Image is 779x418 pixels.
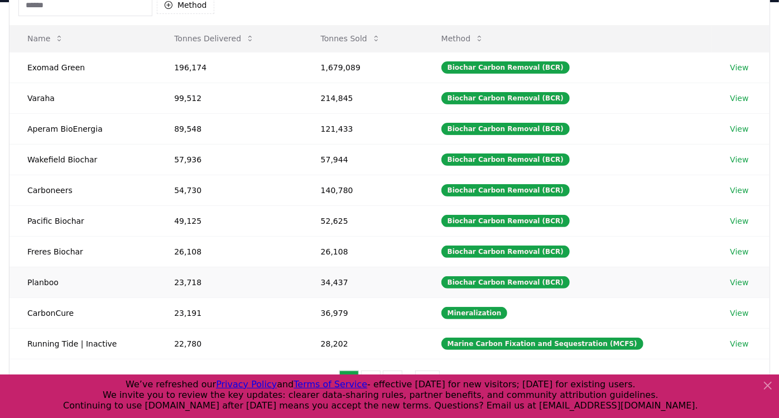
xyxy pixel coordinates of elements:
td: 26,108 [303,236,424,267]
a: View [730,154,748,165]
div: Biochar Carbon Removal (BCR) [441,246,570,258]
td: 26,108 [156,236,302,267]
div: Biochar Carbon Removal (BCR) [441,123,570,135]
a: View [730,277,748,288]
div: Marine Carbon Fixation and Sequestration (MCFS) [441,338,643,350]
td: 140,780 [303,175,424,205]
button: 3 [383,371,402,393]
td: 34,437 [303,267,424,297]
div: Biochar Carbon Removal (BCR) [441,215,570,227]
td: 23,191 [156,297,302,328]
td: Planboo [9,267,156,297]
td: 57,944 [303,144,424,175]
a: View [730,185,748,196]
button: 1 [339,371,359,393]
td: 1,679,089 [303,52,424,83]
div: Biochar Carbon Removal (BCR) [441,276,570,289]
td: 22,780 [156,328,302,359]
td: Freres Biochar [9,236,156,267]
div: Biochar Carbon Removal (BCR) [441,184,570,196]
td: CarbonCure [9,297,156,328]
div: Biochar Carbon Removal (BCR) [441,92,570,104]
td: 121,433 [303,113,424,144]
td: Running Tide | Inactive [9,328,156,359]
div: Biochar Carbon Removal (BCR) [441,61,570,74]
button: Tonnes Sold [312,27,390,50]
a: View [730,215,748,227]
td: Carboneers [9,175,156,205]
td: Aperam BioEnergia [9,113,156,144]
button: Name [18,27,73,50]
td: Wakefield Biochar [9,144,156,175]
a: View [730,308,748,319]
a: View [730,62,748,73]
td: 28,202 [303,328,424,359]
td: Exomad Green [9,52,156,83]
td: Varaha [9,83,156,113]
a: View [730,338,748,349]
td: 49,125 [156,205,302,236]
td: 196,174 [156,52,302,83]
button: next page [442,371,461,393]
td: Pacific Biochar [9,205,156,236]
td: 214,845 [303,83,424,113]
button: Tonnes Delivered [165,27,263,50]
td: 89,548 [156,113,302,144]
a: View [730,123,748,134]
div: Biochar Carbon Removal (BCR) [441,153,570,166]
td: 99,512 [156,83,302,113]
td: 23,718 [156,267,302,297]
td: 57,936 [156,144,302,175]
td: 54,730 [156,175,302,205]
td: 36,979 [303,297,424,328]
button: 2 [361,371,381,393]
td: 52,625 [303,205,424,236]
a: View [730,246,748,257]
div: Mineralization [441,307,508,319]
button: 22 [415,371,440,393]
a: View [730,93,748,104]
button: Method [432,27,493,50]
